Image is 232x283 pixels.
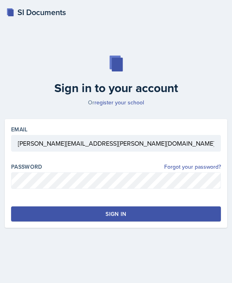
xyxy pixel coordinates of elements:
div: Sign in [105,210,126,218]
input: Email [11,135,221,152]
a: Forgot your password? [164,163,221,171]
button: Sign in [11,206,221,221]
label: Password [11,163,42,171]
a: SI Documents [6,6,66,18]
label: Email [11,125,28,133]
a: register your school [94,98,144,106]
